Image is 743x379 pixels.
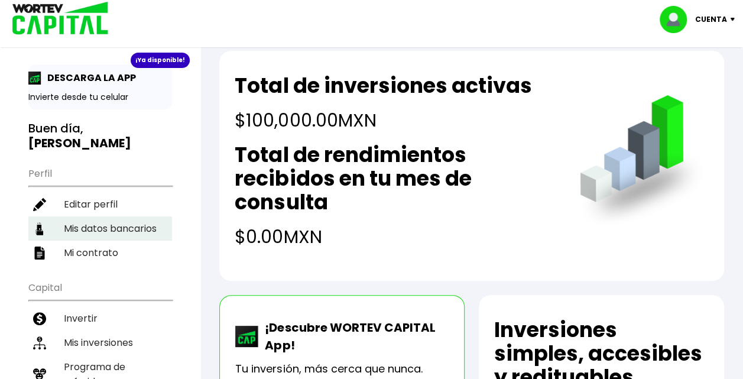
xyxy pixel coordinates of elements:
h3: Buen día, [28,121,172,151]
img: app-icon [28,72,41,85]
p: Cuenta [695,11,727,28]
img: grafica.516fef24.png [575,95,709,229]
b: [PERSON_NAME] [28,135,131,151]
img: inversiones-icon.6695dc30.svg [33,336,46,349]
a: Mis inversiones [28,331,172,355]
h4: $100,000.00 MXN [235,107,531,134]
img: invertir-icon.b3b967d7.svg [33,312,46,325]
img: contrato-icon.f2db500c.svg [33,247,46,260]
h4: $0.00 MXN [235,223,556,250]
ul: Perfil [28,160,172,265]
h2: Total de rendimientos recibidos en tu mes de consulta [235,143,556,214]
p: Invierte desde tu celular [28,91,172,103]
div: ¡Ya disponible! [131,53,190,68]
img: editar-icon.952d3147.svg [33,198,46,211]
img: icon-down [727,18,743,21]
a: Mis datos bancarios [28,216,172,241]
a: Editar perfil [28,192,172,216]
img: datos-icon.10cf9172.svg [33,222,46,235]
img: wortev-capital-app-icon [235,326,259,347]
p: DESCARGA LA APP [41,70,136,85]
a: Mi contrato [28,241,172,265]
img: profile-image [660,6,695,33]
a: Invertir [28,306,172,331]
p: ¡Descubre WORTEV CAPITAL App! [259,319,449,354]
h2: Total de inversiones activas [235,74,531,98]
